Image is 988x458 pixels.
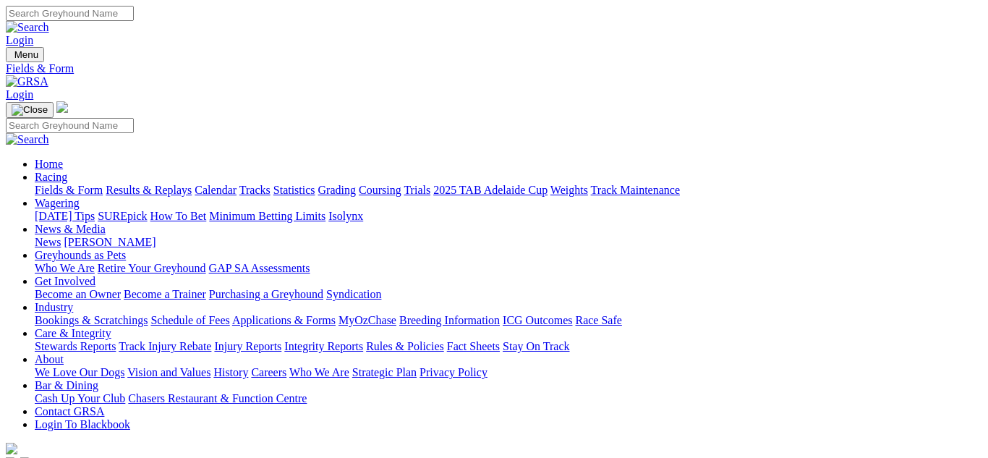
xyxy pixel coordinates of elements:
button: Toggle navigation [6,47,44,62]
a: Breeding Information [399,314,500,326]
a: MyOzChase [338,314,396,326]
img: Close [12,104,48,116]
a: GAP SA Assessments [209,262,310,274]
a: [PERSON_NAME] [64,236,156,248]
a: Syndication [326,288,381,300]
a: Strategic Plan [352,366,417,378]
a: Stay On Track [503,340,569,352]
a: About [35,353,64,365]
a: We Love Our Dogs [35,366,124,378]
img: Search [6,21,49,34]
a: Racing [35,171,67,183]
a: Fact Sheets [447,340,500,352]
img: logo-grsa-white.png [6,443,17,454]
a: ICG Outcomes [503,314,572,326]
a: Greyhounds as Pets [35,249,126,261]
a: Stewards Reports [35,340,116,352]
a: Become a Trainer [124,288,206,300]
div: Bar & Dining [35,392,982,405]
a: Race Safe [575,314,621,326]
a: Grading [318,184,356,196]
div: Get Involved [35,288,982,301]
div: Care & Integrity [35,340,982,353]
a: Who We Are [35,262,95,274]
a: Track Maintenance [591,184,680,196]
a: Weights [550,184,588,196]
div: Racing [35,184,982,197]
a: [DATE] Tips [35,210,95,222]
img: GRSA [6,75,48,88]
a: History [213,366,248,378]
a: Applications & Forms [232,314,336,326]
a: Privacy Policy [420,366,487,378]
a: Trials [404,184,430,196]
div: News & Media [35,236,982,249]
a: Login [6,34,33,46]
a: News [35,236,61,248]
div: Wagering [35,210,982,223]
div: Industry [35,314,982,327]
a: Track Injury Rebate [119,340,211,352]
a: Results & Replays [106,184,192,196]
a: News & Media [35,223,106,235]
a: Who We Are [289,366,349,378]
div: Greyhounds as Pets [35,262,982,275]
a: Minimum Betting Limits [209,210,325,222]
a: Become an Owner [35,288,121,300]
span: Menu [14,49,38,60]
a: Bookings & Scratchings [35,314,148,326]
a: Integrity Reports [284,340,363,352]
a: 2025 TAB Adelaide Cup [433,184,548,196]
button: Toggle navigation [6,102,54,118]
a: Login To Blackbook [35,418,130,431]
a: Tracks [239,184,271,196]
a: Fields & Form [6,62,982,75]
input: Search [6,118,134,133]
a: Cash Up Your Club [35,392,125,404]
a: Login [6,88,33,101]
a: Fields & Form [35,184,103,196]
a: Careers [251,366,286,378]
a: Vision and Values [127,366,210,378]
a: Statistics [273,184,315,196]
a: Injury Reports [214,340,281,352]
div: About [35,366,982,379]
a: Purchasing a Greyhound [209,288,323,300]
a: Schedule of Fees [150,314,229,326]
a: Get Involved [35,275,95,287]
a: Wagering [35,197,80,209]
a: Home [35,158,63,170]
a: Calendar [195,184,237,196]
a: Industry [35,301,73,313]
a: Coursing [359,184,401,196]
a: Bar & Dining [35,379,98,391]
a: Chasers Restaurant & Function Centre [128,392,307,404]
a: Care & Integrity [35,327,111,339]
a: SUREpick [98,210,147,222]
img: logo-grsa-white.png [56,101,68,113]
a: Contact GRSA [35,405,104,417]
img: Search [6,133,49,146]
a: Retire Your Greyhound [98,262,206,274]
a: Rules & Policies [366,340,444,352]
input: Search [6,6,134,21]
a: Isolynx [328,210,363,222]
a: How To Bet [150,210,207,222]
